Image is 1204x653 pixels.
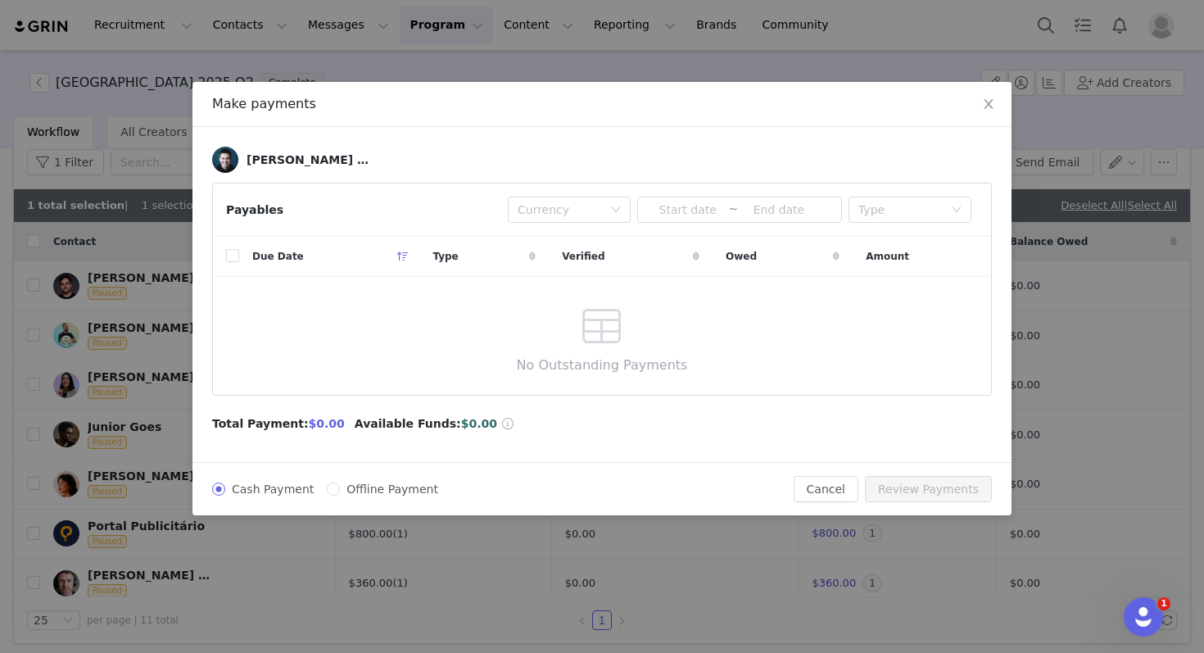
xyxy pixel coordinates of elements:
span: $0.00 [461,417,497,430]
input: End date [738,201,819,219]
span: No Outstanding Payments [517,356,688,375]
span: Cash Payment [225,483,320,496]
div: Type [858,202,944,218]
span: Total Payment: [212,415,309,433]
span: Amount [866,249,909,264]
i: icon: close [982,97,995,111]
button: Cancel [794,476,858,502]
img: d7d3d26d-18a8-4007-9906-42d73a394773--s.jpg [212,147,238,173]
input: Start date [647,201,728,219]
span: Owed [726,249,757,264]
i: icon: down [952,205,962,216]
div: Make payments [212,95,992,113]
div: Payables [226,202,283,219]
span: 1 [1157,597,1170,610]
span: $0.00 [309,417,345,430]
span: Due Date [252,249,304,264]
div: Currency [518,202,603,218]
button: Review Payments [865,476,992,502]
span: Verified [562,249,604,264]
div: [PERSON_NAME] | Tráfego Orgânico [247,153,369,166]
button: Close [966,82,1012,128]
iframe: Intercom live chat [1124,597,1163,637]
i: icon: down [611,205,621,216]
span: Available Funds: [355,415,461,433]
span: Type [432,249,458,264]
article: Payables [212,183,992,396]
span: Offline Payment [340,483,445,496]
a: [PERSON_NAME] | Tráfego Orgânico [212,147,369,173]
